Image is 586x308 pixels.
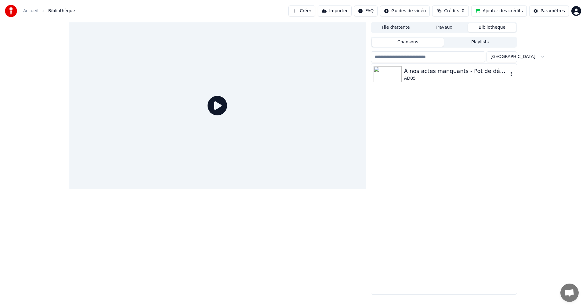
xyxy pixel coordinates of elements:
[404,67,508,75] div: À nos actes manquants - Pot de départ [PERSON_NAME]
[5,5,17,17] img: youka
[541,8,565,14] div: Paramètres
[490,54,535,60] span: [GEOGRAPHIC_DATA]
[471,5,527,16] button: Ajouter des crédits
[318,5,352,16] button: Importer
[529,5,569,16] button: Paramètres
[462,8,465,14] span: 0
[444,38,516,47] button: Playlists
[560,284,579,302] div: Ouvrir le chat
[420,23,468,32] button: Travaux
[23,8,75,14] nav: breadcrumb
[23,8,38,14] a: Accueil
[354,5,378,16] button: FAQ
[372,38,444,47] button: Chansons
[444,8,459,14] span: Crédits
[48,8,75,14] span: Bibliothèque
[372,23,420,32] button: File d'attente
[404,75,508,82] div: AD85
[468,23,516,32] button: Bibliothèque
[432,5,469,16] button: Crédits0
[288,5,315,16] button: Créer
[380,5,430,16] button: Guides de vidéo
